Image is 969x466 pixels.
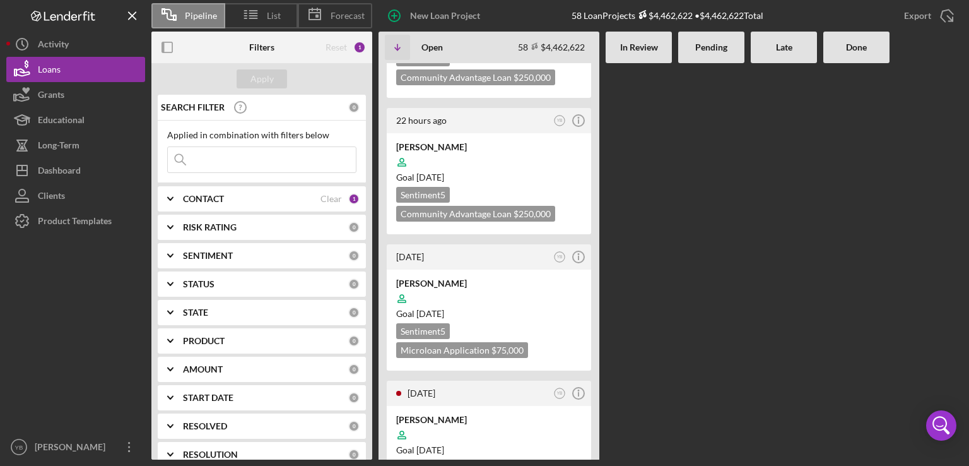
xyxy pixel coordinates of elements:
[396,414,582,426] div: [PERSON_NAME]
[514,72,551,83] span: $250,000
[904,3,931,28] div: Export
[348,102,360,113] div: 0
[926,410,956,441] div: Open Intercom Messenger
[396,69,555,85] div: Community Advantage Loan
[396,308,444,319] span: Goal
[353,41,366,54] div: 1
[38,82,64,111] div: Grants
[183,222,237,232] b: RISK RATING
[348,250,360,261] div: 0
[396,206,555,222] div: Community Advantage Loan
[6,434,145,460] button: YB[PERSON_NAME]
[185,11,217,21] span: Pipeline
[348,392,360,403] div: 0
[396,445,444,455] span: Goal
[326,42,347,52] div: Reset
[38,183,65,212] div: Clients
[396,141,582,153] div: [PERSON_NAME]
[557,118,563,122] text: YB
[183,251,233,261] b: SENTIMENT
[6,57,145,82] button: Loans
[396,115,447,126] time: 2025-10-13 22:23
[514,208,551,219] span: $250,000
[551,385,568,402] button: YB
[348,364,360,375] div: 0
[249,42,274,52] b: Filters
[183,393,233,403] b: START DATE
[557,391,563,395] text: YB
[891,3,963,28] button: Export
[167,130,356,140] div: Applied in combination with filters below
[695,42,727,52] b: Pending
[6,183,145,208] button: Clients
[38,107,85,136] div: Educational
[416,308,444,319] time: 11/23/2025
[551,112,568,129] button: YB
[183,450,238,460] b: RESOLUTION
[416,445,444,455] time: 11/18/2025
[348,421,360,432] div: 0
[572,10,763,21] div: 58 Loan Projects • $4,462,622 Total
[6,133,145,158] button: Long-Term
[161,102,225,112] b: SEARCH FILTER
[385,242,593,373] a: [DATE]YB[PERSON_NAME]Goal [DATE]Sentiment5Microloan Application $75,000
[38,32,69,60] div: Activity
[348,335,360,347] div: 0
[396,251,424,262] time: 2025-10-13 19:30
[416,172,444,182] time: 12/22/2025
[421,42,443,52] b: Open
[551,249,568,266] button: YB
[250,69,274,88] div: Apply
[15,444,23,451] text: YB
[620,42,658,52] b: In Review
[348,307,360,318] div: 0
[183,336,225,346] b: PRODUCT
[396,342,528,358] div: Microloan Application
[379,3,493,28] button: New Loan Project
[38,208,112,237] div: Product Templates
[38,158,81,186] div: Dashboard
[396,323,450,339] div: Sentiment 5
[6,208,145,234] button: Product Templates
[32,434,114,463] div: [PERSON_NAME]
[396,277,582,290] div: [PERSON_NAME]
[38,133,79,161] div: Long-Term
[408,388,435,398] time: 2025-10-11 12:23
[385,106,593,236] a: 22 hours agoYB[PERSON_NAME]Goal [DATE]Sentiment5Community Advantage Loan $250,000
[410,3,480,28] div: New Loan Project
[348,222,360,233] div: 0
[396,187,450,203] div: Sentiment 5
[557,254,563,259] text: YB
[183,421,227,431] b: RESOLVED
[183,279,214,289] b: STATUS
[396,172,444,182] span: Goal
[6,82,145,107] button: Grants
[183,308,208,318] b: STATE
[348,449,360,460] div: 0
[635,10,693,21] div: $4,462,622
[183,364,223,374] b: AMOUNT
[6,158,145,183] button: Dashboard
[776,42,792,52] b: Late
[267,11,281,21] span: List
[183,194,224,204] b: CONTACT
[846,42,867,52] b: Done
[320,194,342,204] div: Clear
[518,42,585,52] div: 58 $4,462,622
[6,107,145,133] button: Educational
[348,278,360,290] div: 0
[38,57,61,85] div: Loans
[348,193,360,205] div: 1
[237,69,287,88] button: Apply
[6,32,145,57] button: Activity
[491,345,524,355] span: $75,000
[331,11,365,21] span: Forecast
